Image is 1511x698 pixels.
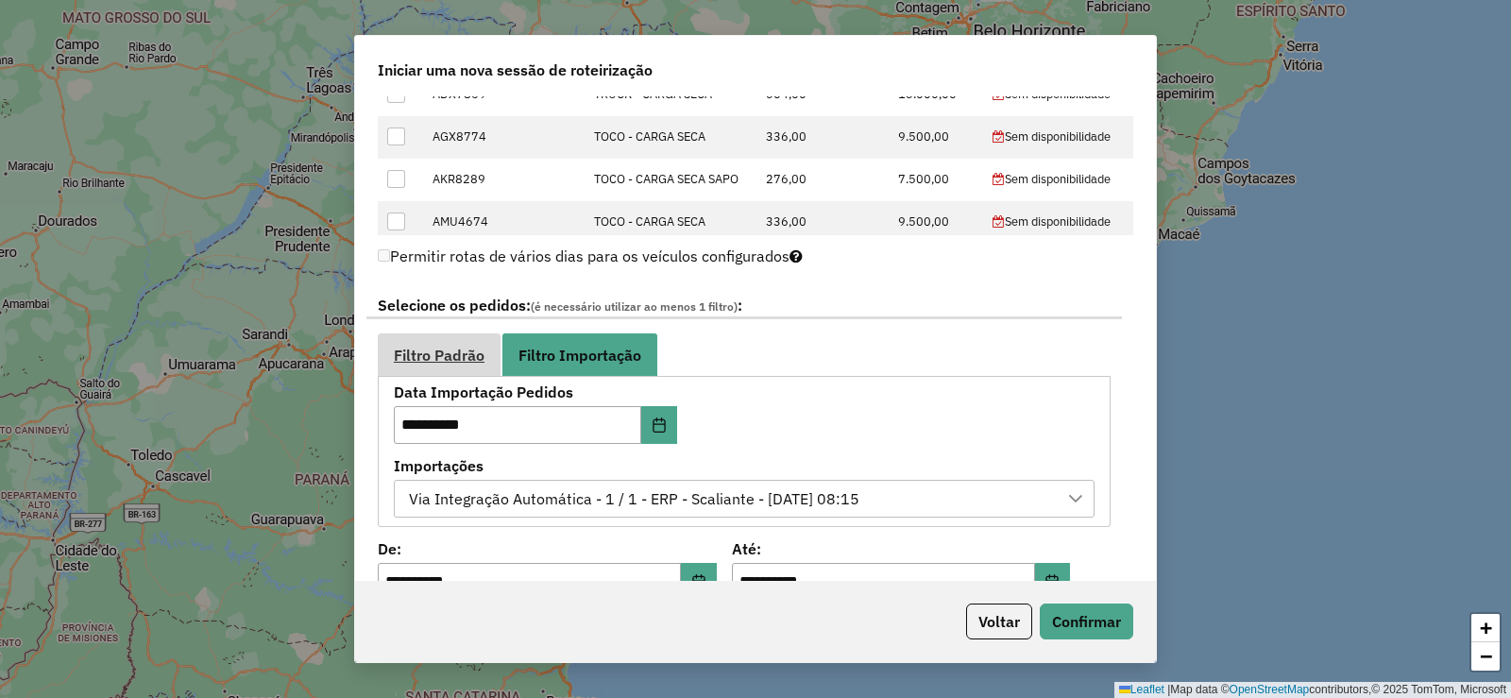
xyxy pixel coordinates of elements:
td: 336,00 [755,201,888,244]
i: 'Roteirizador.NaoPossuiAgenda' | translate [993,131,1005,144]
div: Sem disponibilidade [993,213,1123,230]
i: 'Roteirizador.NaoPossuiAgenda' | translate [993,216,1005,229]
a: Zoom out [1471,642,1500,671]
td: 9.500,00 [888,201,982,244]
div: Via Integração Automática - 1 / 1 - ERP - Scaliante - [DATE] 08:15 [402,481,866,517]
button: Confirmar [1040,604,1133,639]
td: 336,00 [755,116,888,159]
td: 7.500,00 [888,159,982,201]
span: + [1480,616,1492,639]
button: Choose Date [681,563,717,601]
label: Selecione os pedidos: : [366,294,1122,319]
td: TOCO - CARGA SECA [584,201,755,244]
button: Voltar [966,604,1032,639]
label: Data Importação Pedidos [394,381,686,403]
a: OpenStreetMap [1230,683,1310,696]
span: Filtro Padrão [394,348,484,363]
i: 'Roteirizador.NaoPossuiAgenda' | translate [993,174,1005,186]
span: Iniciar uma nova sessão de roteirização [378,59,653,81]
a: Zoom in [1471,614,1500,642]
span: (é necessário utilizar ao menos 1 filtro) [531,299,738,314]
label: Importações [394,454,1095,477]
i: Selecione pelo menos um veículo [789,248,803,264]
td: AGX8774 [422,116,584,159]
td: TOCO - CARGA SECA SAPO [584,159,755,201]
td: 9.500,00 [888,116,982,159]
label: Até: [732,537,1071,560]
td: 276,00 [755,159,888,201]
span: | [1167,683,1170,696]
div: Sem disponibilidade [993,170,1123,188]
td: AMU4674 [422,201,584,244]
td: TOCO - CARGA SECA [584,116,755,159]
button: Choose Date [1035,563,1071,601]
div: Sem disponibilidade [993,128,1123,145]
label: Permitir rotas de vários dias para os veículos configurados [378,238,803,274]
a: Leaflet [1119,683,1164,696]
span: Filtro Importação [518,348,641,363]
label: De: [378,537,717,560]
button: Choose Date [641,406,677,444]
input: Permitir rotas de vários dias para os veículos configurados [378,249,390,262]
div: Map data © contributors,© 2025 TomTom, Microsoft [1114,682,1511,698]
span: − [1480,644,1492,668]
td: AKR8289 [422,159,584,201]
